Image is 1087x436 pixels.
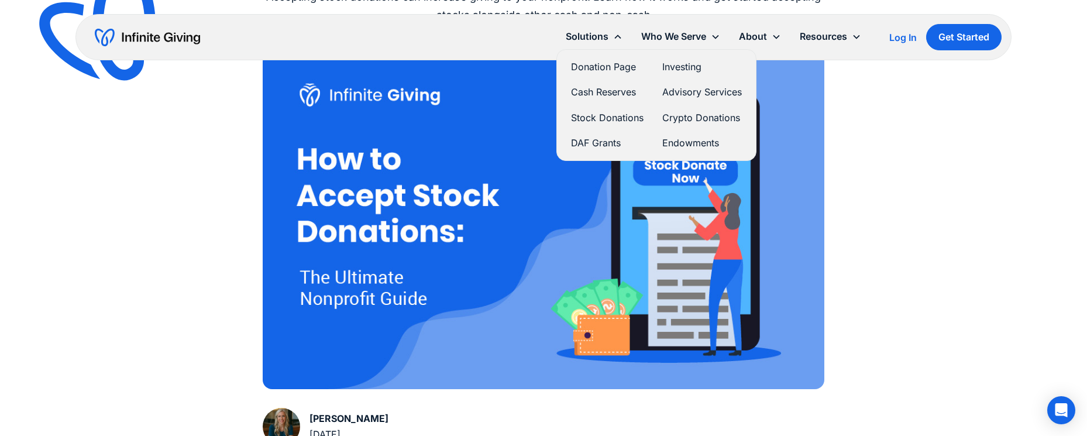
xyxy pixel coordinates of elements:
a: Crypto Donations [662,110,742,126]
a: home [95,28,200,47]
a: Log In [889,30,917,44]
div: Resources [800,29,847,44]
a: Stock Donations [571,110,644,126]
nav: Solutions [556,49,756,161]
a: Endowments [662,135,742,151]
a: Cash Reserves [571,84,644,100]
div: Who We Serve [641,29,706,44]
a: Advisory Services [662,84,742,100]
a: Donation Page [571,59,644,75]
a: Investing [662,59,742,75]
div: Open Intercom Messenger [1047,396,1075,424]
div: Log In [889,33,917,42]
div: About [739,29,767,44]
a: DAF Grants [571,135,644,151]
div: Solutions [556,24,632,49]
div: [PERSON_NAME] [309,411,388,427]
div: Resources [790,24,871,49]
div: Solutions [566,29,608,44]
div: Who We Serve [632,24,730,49]
div: About [730,24,790,49]
a: Get Started [926,24,1002,50]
